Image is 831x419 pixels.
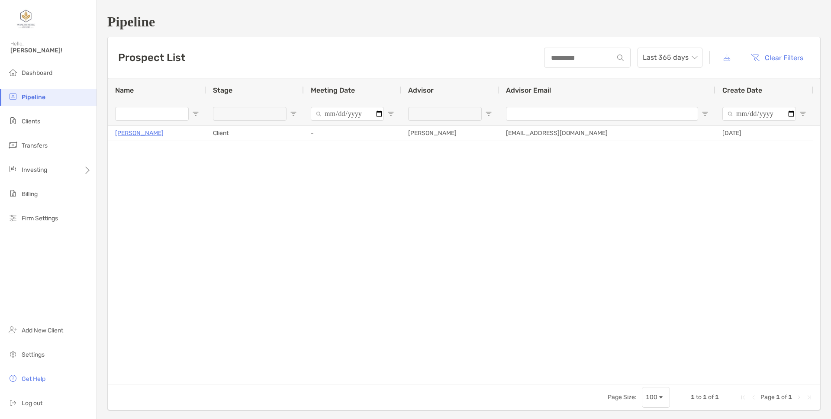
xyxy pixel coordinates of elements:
[781,393,787,401] span: of
[408,86,434,94] span: Advisor
[499,126,715,141] div: [EMAIL_ADDRESS][DOMAIN_NAME]
[8,67,18,77] img: dashboard icon
[702,110,709,117] button: Open Filter Menu
[506,86,551,94] span: Advisor Email
[760,393,775,401] span: Page
[715,126,813,141] div: [DATE]
[115,107,189,121] input: Name Filter Input
[750,394,757,401] div: Previous Page
[22,69,52,77] span: Dashboard
[10,3,42,35] img: Zoe Logo
[646,393,657,401] div: 100
[806,394,813,401] div: Last Page
[22,142,48,149] span: Transfers
[696,393,702,401] span: to
[10,47,91,54] span: [PERSON_NAME]!
[115,86,134,94] span: Name
[22,215,58,222] span: Firm Settings
[8,325,18,335] img: add_new_client icon
[22,351,45,358] span: Settings
[22,93,45,101] span: Pipeline
[788,393,792,401] span: 1
[643,48,697,67] span: Last 365 days
[311,86,355,94] span: Meeting Date
[213,86,232,94] span: Stage
[22,118,40,125] span: Clients
[8,164,18,174] img: investing icon
[744,48,810,67] button: Clear Filters
[8,213,18,223] img: firm-settings icon
[708,393,714,401] span: of
[192,110,199,117] button: Open Filter Menu
[691,393,695,401] span: 1
[8,397,18,408] img: logout icon
[22,400,42,407] span: Log out
[118,52,185,64] h3: Prospect List
[8,349,18,359] img: settings icon
[608,393,637,401] div: Page Size:
[107,14,821,30] h1: Pipeline
[703,393,707,401] span: 1
[115,128,164,139] a: [PERSON_NAME]
[799,110,806,117] button: Open Filter Menu
[22,190,38,198] span: Billing
[311,107,384,121] input: Meeting Date Filter Input
[304,126,401,141] div: -
[506,107,698,121] input: Advisor Email Filter Input
[22,327,63,334] span: Add New Client
[740,394,747,401] div: First Page
[776,393,780,401] span: 1
[485,110,492,117] button: Open Filter Menu
[617,55,624,61] img: input icon
[22,166,47,174] span: Investing
[8,91,18,102] img: pipeline icon
[722,107,796,121] input: Create Date Filter Input
[206,126,304,141] div: Client
[8,116,18,126] img: clients icon
[401,126,499,141] div: [PERSON_NAME]
[722,86,762,94] span: Create Date
[642,387,670,408] div: Page Size
[8,188,18,199] img: billing icon
[387,110,394,117] button: Open Filter Menu
[715,393,719,401] span: 1
[290,110,297,117] button: Open Filter Menu
[8,140,18,150] img: transfers icon
[8,373,18,384] img: get-help icon
[796,394,802,401] div: Next Page
[22,375,45,383] span: Get Help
